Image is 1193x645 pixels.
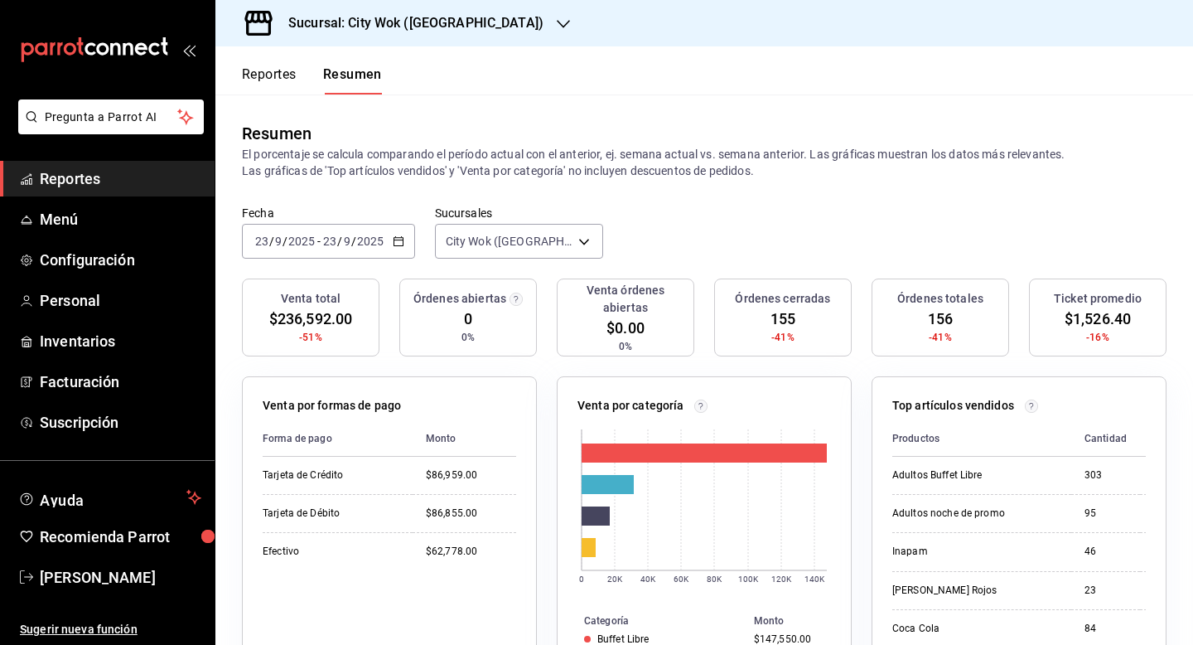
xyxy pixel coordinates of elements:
[892,622,1058,636] div: Coca Cola
[242,66,382,95] div: navigation tabs
[735,290,830,308] h3: Órdenes cerradas
[606,317,645,339] span: $0.00
[640,575,656,584] text: 40K
[40,566,201,589] span: [PERSON_NAME]
[45,109,178,126] span: Pregunta a Parrot AI
[426,468,516,483] div: $86,959.00
[40,487,180,507] span: Ayuda
[40,208,201,230] span: Menú
[40,167,201,190] span: Reportes
[897,290,983,308] h3: Órdenes totales
[892,421,1071,457] th: Productos
[892,545,1058,559] div: Inapam
[12,120,204,138] a: Pregunta a Parrot AI
[771,330,795,345] span: -41%
[274,235,283,248] input: --
[564,282,687,317] h3: Venta órdenes abiertas
[40,526,201,548] span: Recomienda Parrot
[1086,330,1109,345] span: -16%
[242,121,312,146] div: Resumen
[182,43,196,56] button: open_drawer_menu
[20,621,201,638] span: Sugerir nueva función
[254,235,269,248] input: --
[40,411,201,434] span: Suscripción
[558,612,747,630] th: Categoría
[269,308,352,330] span: $236,592.00
[929,330,952,345] span: -41%
[242,66,297,95] button: Reportes
[461,330,475,345] span: 0%
[707,575,722,584] text: 80K
[343,235,351,248] input: --
[1084,468,1127,483] div: 303
[1084,545,1127,559] div: 46
[18,99,204,134] button: Pregunta a Parrot AI
[674,575,689,584] text: 60K
[426,545,516,559] div: $62,778.00
[747,612,851,630] th: Monto
[356,235,384,248] input: ----
[263,397,401,415] p: Venta por formas de pago
[1084,584,1127,598] div: 23
[1065,308,1131,330] span: $1,526.40
[242,207,415,219] label: Fecha
[892,584,1058,598] div: [PERSON_NAME] Rojos
[577,397,684,415] p: Venta por categoría
[299,330,322,345] span: -51%
[283,235,287,248] span: /
[263,421,413,457] th: Forma de pago
[40,330,201,352] span: Inventarios
[804,575,825,584] text: 140K
[597,633,650,645] div: Buffet Libre
[322,235,337,248] input: --
[323,66,382,95] button: Resumen
[287,235,316,248] input: ----
[892,468,1058,483] div: Adultos Buffet Libre
[1084,507,1127,521] div: 95
[464,308,472,330] span: 0
[446,233,572,250] span: City Wok ([GEOGRAPHIC_DATA])
[413,421,516,457] th: Monto
[281,290,341,308] h3: Venta total
[413,290,506,308] h3: Órdenes abiertas
[263,507,399,521] div: Tarjeta de Débito
[892,397,1014,415] p: Top artículos vendidos
[263,545,399,559] div: Efectivo
[607,575,623,584] text: 20K
[579,575,584,584] text: 0
[317,235,321,248] span: -
[242,146,1166,179] p: El porcentaje se calcula comparando el período actual con el anterior, ej. semana actual vs. sema...
[1071,421,1140,457] th: Cantidad
[40,289,201,312] span: Personal
[426,507,516,521] div: $86,855.00
[771,575,792,584] text: 120K
[619,339,632,354] span: 0%
[40,371,201,393] span: Facturación
[770,308,795,330] span: 155
[928,308,953,330] span: 156
[738,575,759,584] text: 100K
[892,507,1058,521] div: Adultos noche de promo
[269,235,274,248] span: /
[1054,290,1142,308] h3: Ticket promedio
[435,207,603,219] label: Sucursales
[337,235,342,248] span: /
[40,249,201,271] span: Configuración
[275,13,543,33] h3: Sucursal: City Wok ([GEOGRAPHIC_DATA])
[754,633,824,645] div: $147,550.00
[1084,622,1127,636] div: 84
[263,468,399,483] div: Tarjeta de Crédito
[351,235,356,248] span: /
